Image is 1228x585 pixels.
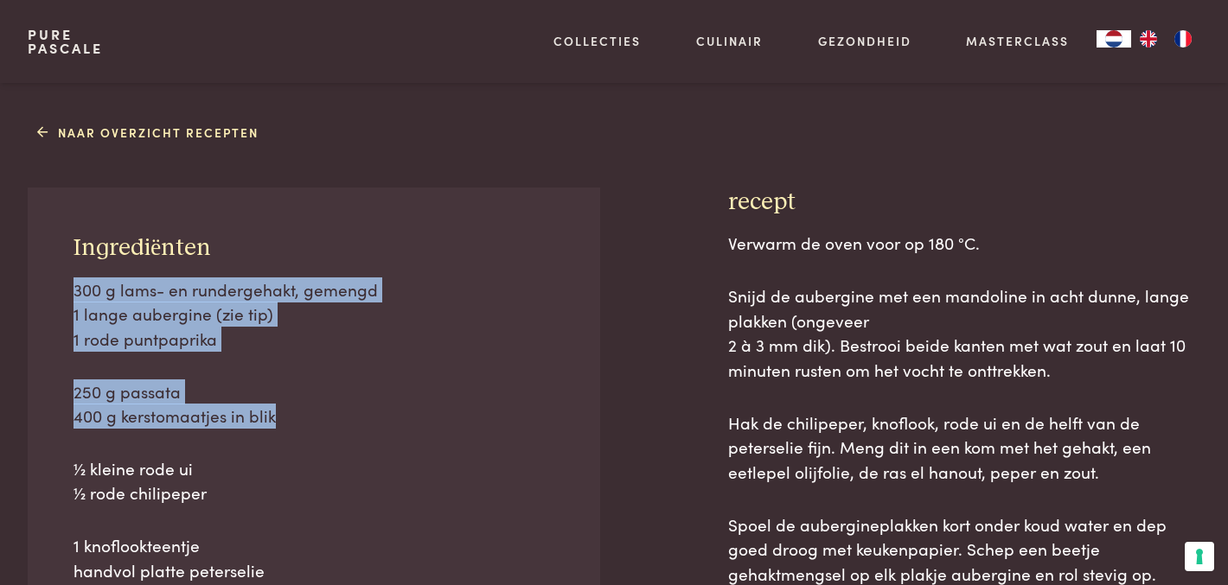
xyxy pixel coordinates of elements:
[818,32,911,50] a: Gezondheid
[74,533,200,556] span: 1 knoflookteentje
[553,32,641,50] a: Collecties
[74,456,193,480] span: 1⁄2 kleine rode ui
[728,333,1186,381] span: 2 à 3 mm dik). Bestrooi beide kanten met wat zout en laat 10 minuten rusten om het vocht te ontt...
[74,404,276,427] span: 400 g kerstomaatjes in blik
[966,32,1069,50] a: Masterclass
[1185,542,1214,571] button: Uw voorkeuren voor toestemming voor trackingtechnologieën
[696,32,763,50] a: Culinair
[1131,30,1166,48] a: EN
[728,410,1151,483] span: Hak de chilipeper, knoflook, rode ui en de helft van de peterselie fijn. Meng dit in een kom met ...
[728,512,1167,585] span: Spoel de aubergineplakken kort onder koud water en dep goed droog met keukenpapier. Schep een bee...
[74,558,265,582] span: handvol platte peterselie
[28,28,103,55] a: PurePascale
[74,327,217,350] span: 1 rode puntpaprika
[1131,30,1200,48] ul: Language list
[1166,30,1200,48] a: FR
[1097,30,1131,48] a: NL
[728,283,1189,332] span: Snijd de aubergine met een mandoline in acht dunne, lange plakken (ongeveer
[37,124,259,142] a: Naar overzicht recepten
[74,277,378,301] span: 300 g lams- en rundergehakt, gemengd
[74,302,273,325] span: 1 lange aubergine (zie tip)
[728,231,980,254] span: Verwarm de oven voor op 180 °C.
[74,236,211,260] span: Ingrediënten
[1097,30,1131,48] div: Language
[74,480,207,504] span: 1⁄2 rode chilipeper
[1097,30,1200,48] aside: Language selected: Nederlands
[74,379,181,403] span: 250 g passata
[728,188,1201,218] h3: recept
